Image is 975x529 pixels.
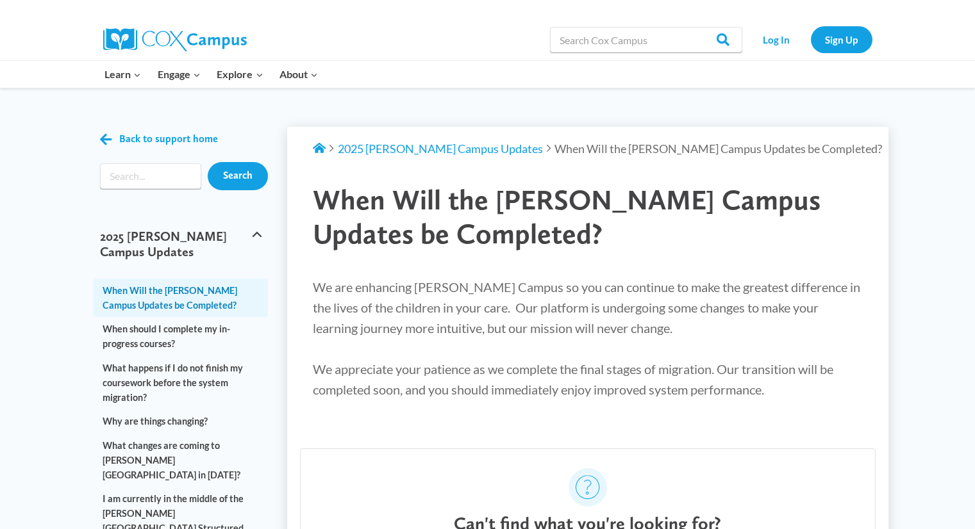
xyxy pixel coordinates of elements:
[94,409,269,433] a: Why are things changing?
[313,142,326,156] a: Support Home
[554,142,882,156] span: When Will the [PERSON_NAME] Campus Updates be Completed?
[104,66,141,83] span: Learn
[811,26,872,53] a: Sign Up
[119,133,218,145] span: Back to support home
[749,26,872,53] nav: Secondary Navigation
[313,183,821,250] span: When Will the [PERSON_NAME] Campus Updates be Completed?
[208,162,268,190] input: Search
[103,28,247,51] img: Cox Campus
[338,142,543,156] a: 2025 [PERSON_NAME] Campus Updates
[94,317,269,355] a: When should I complete my in-progress courses?
[94,216,269,272] button: 2025 [PERSON_NAME] Campus Updates
[94,433,269,487] a: What changes are coming to [PERSON_NAME][GEOGRAPHIC_DATA] in [DATE]?
[749,26,804,53] a: Log In
[100,163,202,189] form: Search form
[94,279,269,317] a: When Will the [PERSON_NAME] Campus Updates be Completed?
[97,61,326,88] nav: Primary Navigation
[94,355,269,409] a: What happens if I do not finish my coursework before the system migration?
[100,130,218,149] a: Back to support home
[279,66,318,83] span: About
[217,66,263,83] span: Explore
[100,163,202,189] input: Search input
[550,27,742,53] input: Search Cox Campus
[313,277,863,400] p: We are enhancing [PERSON_NAME] Campus so you can continue to make the greatest difference in the ...
[158,66,201,83] span: Engage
